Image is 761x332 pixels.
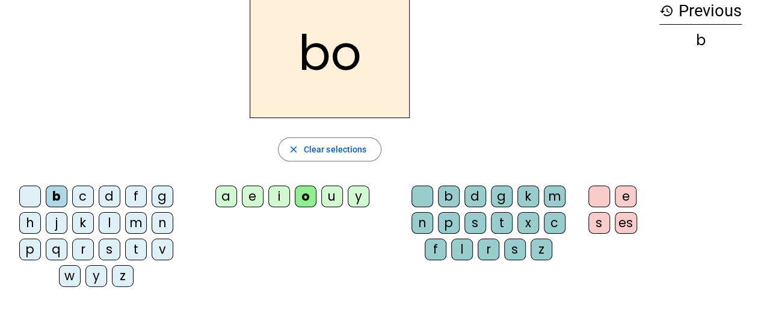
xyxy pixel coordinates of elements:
[72,212,94,234] div: k
[152,186,173,207] div: g
[85,265,107,287] div: y
[588,212,610,234] div: s
[99,212,120,234] div: l
[99,186,120,207] div: d
[491,212,513,234] div: t
[411,212,433,234] div: n
[72,186,94,207] div: c
[478,239,499,260] div: r
[72,239,94,260] div: r
[46,212,67,234] div: j
[544,212,565,234] div: c
[504,239,526,260] div: s
[321,186,343,207] div: u
[451,239,473,260] div: l
[59,265,81,287] div: w
[295,186,316,207] div: o
[517,212,539,234] div: x
[268,186,290,207] div: i
[125,239,147,260] div: t
[348,186,369,207] div: y
[615,186,636,207] div: e
[112,265,134,287] div: z
[659,4,674,18] mat-icon: history
[491,186,513,207] div: g
[544,186,565,207] div: m
[615,212,637,234] div: es
[425,239,446,260] div: f
[464,186,486,207] div: d
[152,239,173,260] div: v
[99,239,120,260] div: s
[288,144,299,155] mat-icon: close
[19,239,41,260] div: p
[278,137,382,161] button: Clear selections
[517,186,539,207] div: k
[242,186,263,207] div: e
[152,212,173,234] div: n
[438,186,460,207] div: b
[531,239,552,260] div: z
[464,212,486,234] div: s
[46,239,67,260] div: q
[659,33,742,48] div: b
[304,142,367,157] span: Clear selections
[46,186,67,207] div: b
[19,212,41,234] div: h
[125,212,147,234] div: m
[438,212,460,234] div: p
[215,186,237,207] div: a
[125,186,147,207] div: f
